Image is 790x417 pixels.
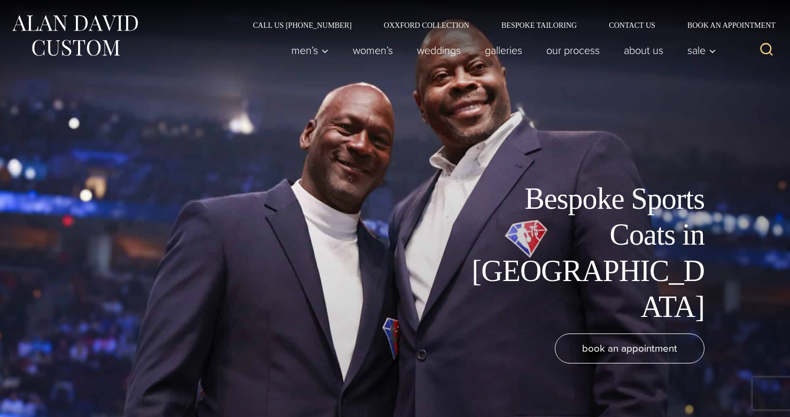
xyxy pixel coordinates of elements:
a: Contact Us [593,21,671,29]
a: About Us [612,40,676,61]
span: book an appointment [582,340,677,356]
span: Men’s [291,45,329,56]
a: Call Us [PHONE_NUMBER] [237,21,368,29]
a: Our Process [535,40,612,61]
nav: Secondary Navigation [237,21,779,29]
img: Alan David Custom [11,12,139,59]
span: Sale [687,45,716,56]
button: View Search Form [754,37,779,63]
a: weddings [405,40,473,61]
a: Women’s [341,40,405,61]
a: book an appointment [555,333,704,363]
h1: Bespoke Sports Coats in [GEOGRAPHIC_DATA] [464,181,704,325]
a: Book an Appointment [671,21,779,29]
a: Galleries [473,40,535,61]
nav: Primary Navigation [280,40,722,61]
a: Oxxford Collection [368,21,485,29]
a: Bespoke Tailoring [485,21,593,29]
